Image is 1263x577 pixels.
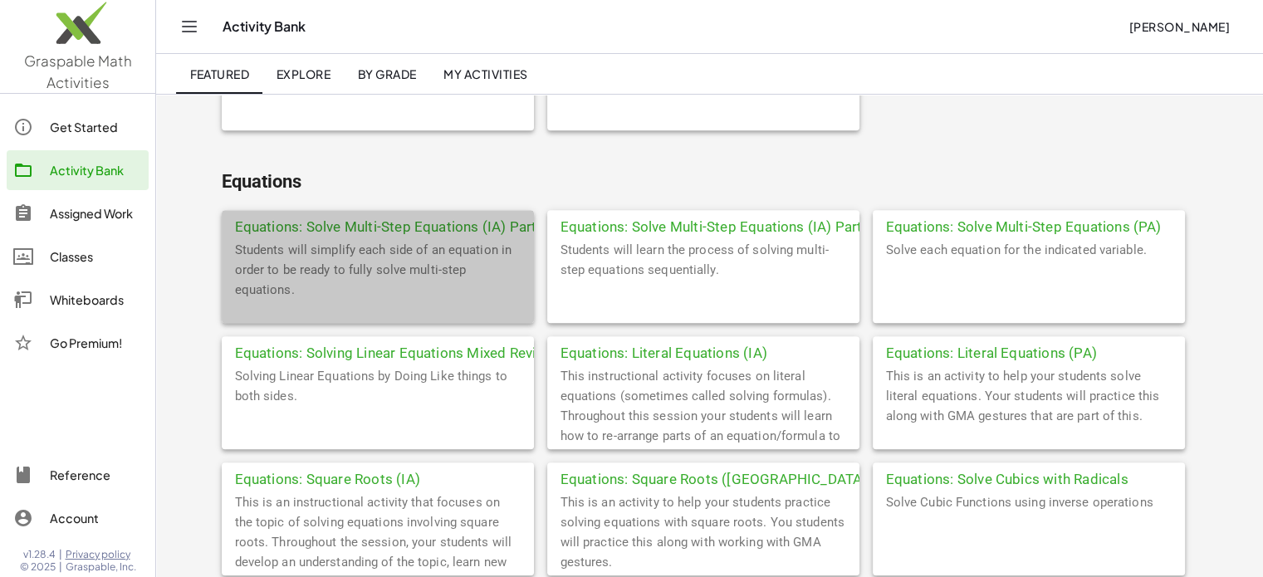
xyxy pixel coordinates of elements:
button: Toggle navigation [176,13,203,40]
div: Go Premium! [50,333,142,353]
div: Equations: Solve Multi-Step Equations (IA) Part 1 [222,210,534,240]
div: Equations: Literal Equations (PA) [873,336,1185,366]
div: This is an activity to help your students practice solving equations with square roots. You stude... [547,492,859,575]
span: Graspable Math Activities [24,51,132,91]
div: Whiteboards [50,290,142,310]
div: Assigned Work [50,203,142,223]
span: My Activities [443,66,528,81]
a: Assigned Work [7,193,149,233]
span: v1.28.4 [23,548,56,561]
h2: Equations [222,170,1198,193]
div: Classes [50,247,142,266]
span: © 2025 [20,560,56,574]
a: Classes [7,237,149,276]
a: Get Started [7,107,149,147]
a: Privacy policy [66,548,136,561]
div: Solve Cubic Functions using inverse operations [873,492,1185,575]
div: Equations: Square Roots (IA) [222,462,534,492]
div: Students will learn the process of solving multi-step equations sequentially. [547,240,859,323]
div: Equations: Square Roots ([GEOGRAPHIC_DATA]) [547,462,859,492]
div: Equations: Solving Linear Equations Mixed Review [222,336,534,366]
a: Whiteboards [7,280,149,320]
a: Reference [7,455,149,495]
button: [PERSON_NAME] [1115,12,1243,42]
div: Get Started [50,117,142,137]
div: Equations: Literal Equations (IA) [547,336,859,366]
div: Students will simplify each side of an equation in order to be ready to fully solve multi-step eq... [222,240,534,323]
span: | [59,560,62,574]
div: This is an activity to help your students solve literal equations. Your students will practice th... [873,366,1185,449]
span: Explore [276,66,330,81]
span: | [59,548,62,561]
a: Account [7,498,149,538]
div: Solve each equation for the indicated variable. [873,240,1185,323]
a: Activity Bank [7,150,149,190]
div: Equations: Solve Multi-Step Equations (IA) Part 2 [547,210,859,240]
span: Graspable, Inc. [66,560,136,574]
span: By Grade [357,66,416,81]
div: Equations: Solve Multi-Step Equations (PA) [873,210,1185,240]
span: [PERSON_NAME] [1128,19,1230,34]
div: This instructional activity focuses on literal equations (sometimes called solving formulas). Thr... [547,366,859,449]
div: Account [50,508,142,528]
div: Activity Bank [50,160,142,180]
div: Solving Linear Equations by Doing Like things to both sides. [222,366,534,449]
div: Reference [50,465,142,485]
span: Featured [189,66,249,81]
div: Equations: Solve Cubics with Radicals [873,462,1185,492]
div: This is an instructional activity that focuses on the topic of solving equations involving square... [222,492,534,575]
